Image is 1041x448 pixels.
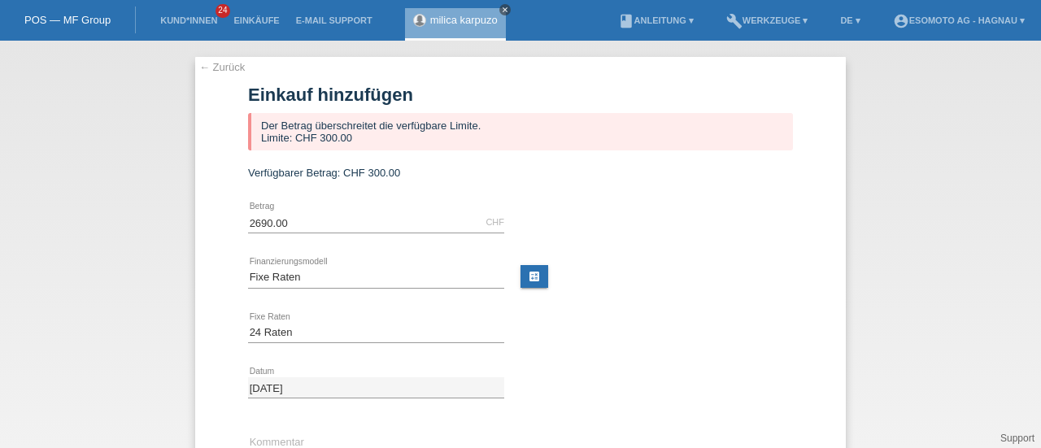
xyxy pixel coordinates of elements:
[610,15,702,25] a: bookAnleitung ▾
[430,14,498,26] a: milica karpuzo
[216,4,230,18] span: 24
[893,13,909,29] i: account_circle
[486,217,504,227] div: CHF
[618,13,634,29] i: book
[248,113,793,150] div: Der Betrag überschreitet die verfügbare Limite. Limite: CHF 300.00
[832,15,868,25] a: DE ▾
[520,265,548,288] a: calculate
[248,85,793,105] h1: Einkauf hinzufügen
[501,6,509,14] i: close
[885,15,1033,25] a: account_circleEsomoto AG - Hagnau ▾
[528,270,541,283] i: calculate
[343,167,400,179] span: CHF 300.00
[1000,433,1034,444] a: Support
[225,15,287,25] a: Einkäufe
[248,167,340,179] span: Verfügbarer Betrag:
[288,15,381,25] a: E-Mail Support
[199,61,245,73] a: ← Zurück
[499,4,511,15] a: close
[726,13,743,29] i: build
[24,14,111,26] a: POS — MF Group
[152,15,225,25] a: Kund*innen
[718,15,817,25] a: buildWerkzeuge ▾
